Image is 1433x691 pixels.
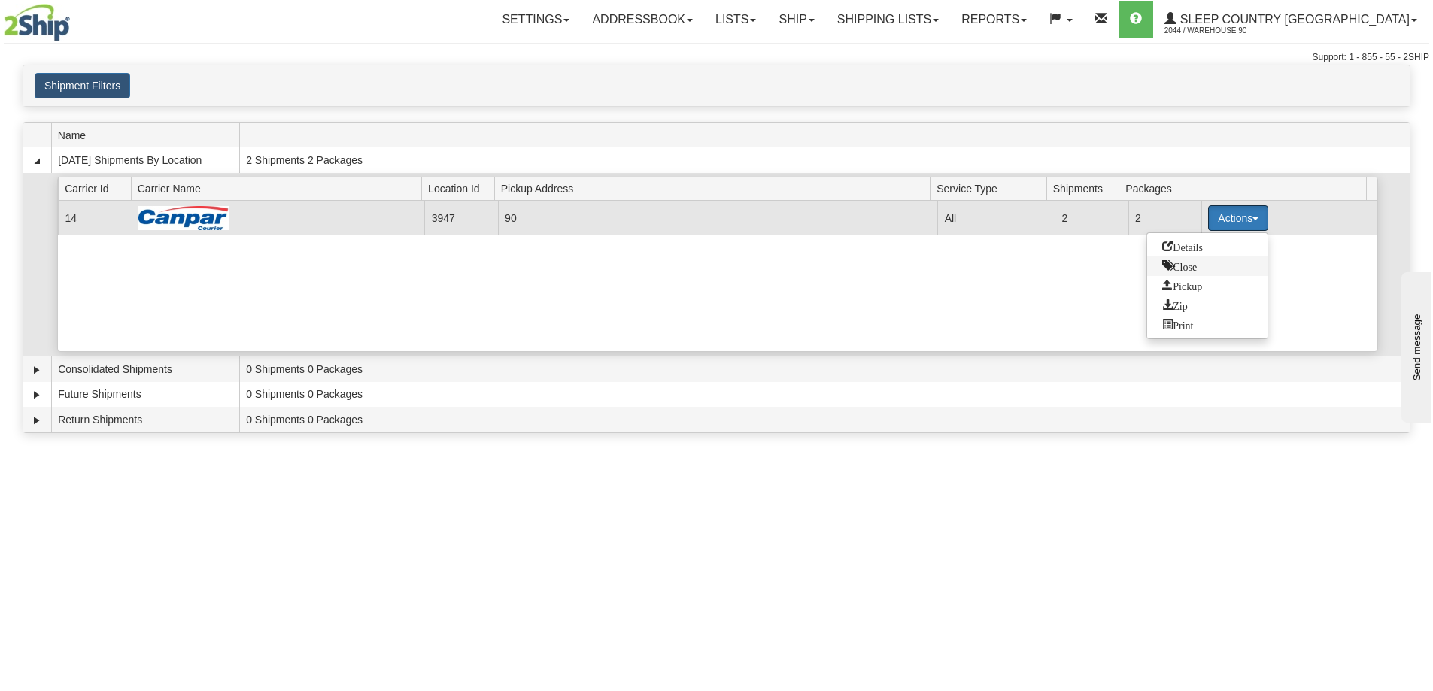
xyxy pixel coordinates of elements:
[51,147,239,173] td: [DATE] Shipments By Location
[428,177,494,200] span: Location Id
[1162,241,1203,251] span: Details
[239,147,1410,173] td: 2 Shipments 2 Packages
[826,1,950,38] a: Shipping lists
[29,362,44,377] a: Expand
[1162,319,1193,329] span: Print
[35,73,130,98] button: Shipment Filters
[29,153,44,168] a: Collapse
[490,1,581,38] a: Settings
[1162,260,1197,271] span: Close
[4,51,1429,64] div: Support: 1 - 855 - 55 - 2SHIP
[1147,256,1268,276] a: Close this group
[58,201,131,235] td: 14
[704,1,767,38] a: Lists
[138,177,422,200] span: Carrier Name
[937,201,1055,235] td: All
[29,387,44,402] a: Expand
[1162,280,1202,290] span: Pickup
[51,407,239,432] td: Return Shipments
[1208,205,1268,231] button: Actions
[138,206,229,230] img: Canpar
[51,356,239,382] td: Consolidated Shipments
[1147,295,1268,315] a: Zip and Download All Shipping Documents
[1055,201,1128,235] td: 2
[1147,237,1268,256] a: Go to Details view
[581,1,704,38] a: Addressbook
[58,123,239,147] span: Name
[1153,1,1428,38] a: Sleep Country [GEOGRAPHIC_DATA] 2044 / Warehouse 90
[1162,299,1187,310] span: Zip
[950,1,1038,38] a: Reports
[1176,13,1410,26] span: Sleep Country [GEOGRAPHIC_DATA]
[1164,23,1277,38] span: 2044 / Warehouse 90
[239,407,1410,432] td: 0 Shipments 0 Packages
[1125,177,1192,200] span: Packages
[239,382,1410,408] td: 0 Shipments 0 Packages
[424,201,497,235] td: 3947
[498,201,938,235] td: 90
[1147,315,1268,335] a: Print or Download All Shipping Documents in one file
[11,13,139,24] div: Send message
[4,4,70,41] img: logo2044.jpg
[1128,201,1201,235] td: 2
[51,382,239,408] td: Future Shipments
[239,356,1410,382] td: 0 Shipments 0 Packages
[65,177,131,200] span: Carrier Id
[29,413,44,428] a: Expand
[937,177,1046,200] span: Service Type
[1053,177,1119,200] span: Shipments
[1147,276,1268,295] a: Request a carrier pickup
[1398,268,1431,422] iframe: chat widget
[767,1,825,38] a: Ship
[501,177,931,200] span: Pickup Address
